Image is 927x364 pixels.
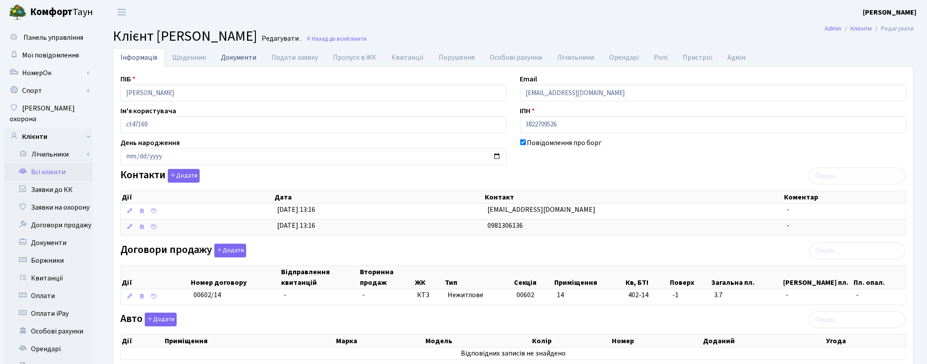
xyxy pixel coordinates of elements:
a: Клієнти [850,24,872,33]
a: Оплати [4,287,93,305]
label: Email [520,74,537,84]
label: Договори продажу [120,244,246,257]
th: Вторинна продаж [359,266,414,289]
th: [PERSON_NAME] пл. [782,266,853,289]
span: -1 [672,290,707,300]
span: - [787,221,789,230]
a: Мої повідомлення [4,46,93,64]
small: Редагувати . [260,34,301,43]
span: - [856,290,902,300]
th: Номер [611,335,702,347]
img: logo.png [9,4,27,21]
th: Номер договору [190,266,280,289]
span: Мої повідомлення [22,50,79,60]
a: Клієнти [4,128,93,146]
th: Відправлення квитанцій [280,266,359,289]
button: Переключити навігацію [111,5,133,19]
th: Модель [425,335,531,347]
th: Пл. опал. [853,266,906,289]
input: Пошук... [809,242,905,259]
input: Пошук... [809,168,905,184]
label: Контакти [120,169,200,183]
th: Дії [121,191,274,203]
span: - [786,290,849,300]
a: Щоденник [165,48,213,67]
a: [PERSON_NAME] охорона [4,100,93,128]
b: Комфорт [30,5,73,19]
span: - [284,290,286,300]
a: Додати [143,311,177,327]
span: [DATE] 13:16 [277,221,315,230]
a: Заявки до КК [4,181,93,199]
span: [EMAIL_ADDRESS][DOMAIN_NAME] [487,205,595,215]
span: Таун [30,5,93,20]
th: Загальна пл. [711,266,783,289]
span: Панель управління [23,33,83,42]
label: ПІБ [120,74,135,84]
label: Повідомлення про борг [527,138,602,148]
a: Ролі [646,48,675,67]
th: ЖК [414,266,444,289]
a: Заявки на охорону [4,199,93,216]
a: Порушення [431,48,482,67]
th: Доданий [702,335,825,347]
span: Клієнт [PERSON_NAME] [113,26,257,46]
th: Секція [513,266,554,289]
th: Приміщення [553,266,624,289]
a: Спорт [4,82,93,100]
a: Подати заявку [264,48,325,67]
td: Відповідних записів не знайдено [121,348,906,360]
button: Контакти [168,169,200,183]
th: Контакт [484,191,783,203]
span: - [787,205,789,215]
label: Авто [120,313,177,326]
th: Поверх [669,266,711,289]
nav: breadcrumb [811,19,927,38]
b: [PERSON_NAME] [863,8,916,17]
span: 14 [557,290,564,300]
span: 00602/14 [193,290,221,300]
button: Авто [145,313,177,326]
a: Назад до всіхКлієнти [306,34,367,43]
a: Панель управління [4,29,93,46]
th: Дії [121,266,190,289]
a: Оплати iPay [4,305,93,322]
span: - [363,290,365,300]
a: Особові рахунки [4,322,93,340]
a: Додати [166,168,200,183]
th: Тип [444,266,513,289]
a: Документи [213,48,264,66]
span: Клієнти [347,34,367,43]
a: Admin [825,24,841,33]
a: Пристрої [675,48,720,67]
a: Всі клієнти [4,163,93,181]
th: Марка [335,335,425,347]
li: Редагувати [872,24,914,34]
a: Орендарі [602,48,646,67]
a: Адмін [720,48,753,67]
a: Лічильники [10,146,93,163]
a: Квитанції [384,48,431,67]
a: Боржники [4,252,93,269]
th: Приміщення [164,335,335,347]
a: Інформація [113,48,165,67]
th: Угода [825,335,906,347]
button: Договори продажу [214,244,246,257]
span: КТ3 [417,290,441,300]
span: 402-14 [628,290,665,300]
a: Документи [4,234,93,252]
label: Ім'я користувача [120,106,176,116]
a: Квитанції [4,269,93,287]
span: Нежитлове [448,290,509,300]
span: 3.7 [714,290,779,300]
a: Лічильники [549,48,602,67]
label: ІПН [520,106,535,116]
input: Пошук... [809,311,905,328]
a: Пропуск в ЖК [325,48,384,67]
a: Додати [212,242,246,257]
a: Орендарі [4,340,93,358]
a: [PERSON_NAME] [863,7,916,18]
span: 0981306136 [487,221,523,230]
a: НомерОк [4,64,93,82]
a: Особові рахунки [482,48,549,67]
